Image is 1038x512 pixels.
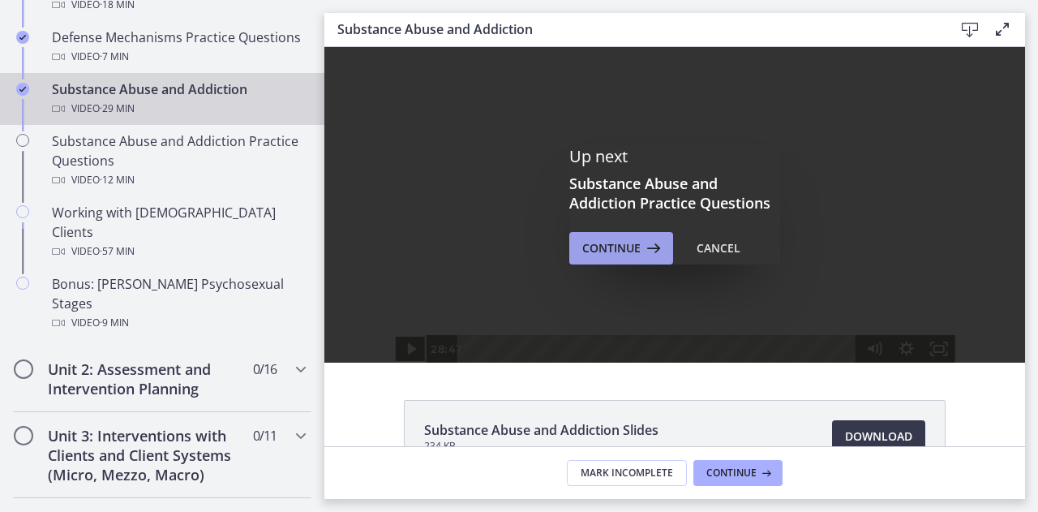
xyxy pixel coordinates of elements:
[569,146,780,167] p: Up next
[100,47,129,67] span: · 7 min
[581,467,673,480] span: Mark Incomplete
[569,232,673,265] button: Continue
[16,31,29,44] i: Completed
[52,274,305,333] div: Bonus: [PERSON_NAME] Psychosexual Stages
[70,288,102,316] button: Play Video
[337,19,928,39] h3: Substance Abuse and Addiction
[52,131,305,190] div: Substance Abuse and Addiction Practice Questions
[52,28,305,67] div: Defense Mechanisms Practice Questions
[569,174,780,213] h3: Substance Abuse and Addiction Practice Questions
[52,203,305,261] div: Working with [DEMOGRAPHIC_DATA] Clients
[48,426,246,484] h2: Unit 3: Interventions with Clients and Client Systems (Micro, Mezzo, Macro)
[534,288,566,316] button: Mute
[48,359,246,398] h2: Unit 2: Assessment and Intervention Planning
[697,239,740,258] div: Cancel
[598,288,631,316] button: Fullscreen
[52,80,305,118] div: Substance Abuse and Addiction
[52,170,305,190] div: Video
[145,288,525,316] div: Playbar
[52,47,305,67] div: Video
[52,313,305,333] div: Video
[100,170,135,190] span: · 12 min
[52,99,305,118] div: Video
[100,242,135,261] span: · 57 min
[424,440,658,453] span: 234 KB
[567,460,687,486] button: Mark Incomplete
[253,426,277,445] span: 0 / 11
[100,99,135,118] span: · 29 min
[253,359,277,379] span: 0 / 16
[100,313,129,333] span: · 9 min
[566,288,598,316] button: Show settings menu
[845,427,912,446] span: Download
[424,420,658,440] span: Substance Abuse and Addiction Slides
[693,460,783,486] button: Continue
[16,83,29,96] i: Completed
[582,239,641,258] span: Continue
[52,242,305,261] div: Video
[684,232,753,265] button: Cancel
[706,467,757,480] span: Continue
[832,420,925,453] a: Download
